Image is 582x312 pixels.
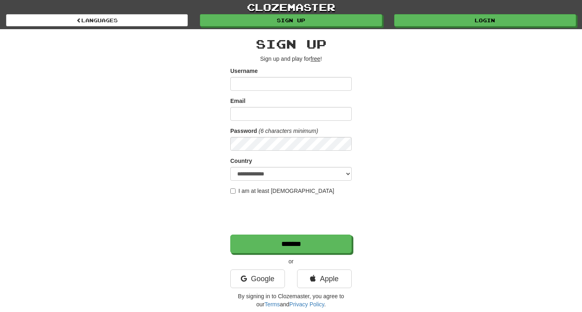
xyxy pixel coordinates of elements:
a: Sign up [200,14,382,26]
iframe: reCAPTCHA [230,199,353,231]
label: I am at least [DEMOGRAPHIC_DATA] [230,187,334,195]
a: Google [230,269,285,288]
p: By signing in to Clozemaster, you agree to our and . [230,292,352,308]
a: Apple [297,269,352,288]
label: Username [230,67,258,75]
a: Terms [264,301,280,308]
p: or [230,257,352,265]
h2: Sign up [230,37,352,51]
label: Password [230,127,257,135]
label: Email [230,97,245,105]
input: I am at least [DEMOGRAPHIC_DATA] [230,188,236,194]
u: free [310,56,320,62]
label: Country [230,157,252,165]
a: Privacy Policy [289,301,324,308]
p: Sign up and play for ! [230,55,352,63]
a: Languages [6,14,188,26]
em: (6 characters minimum) [259,128,318,134]
a: Login [394,14,576,26]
